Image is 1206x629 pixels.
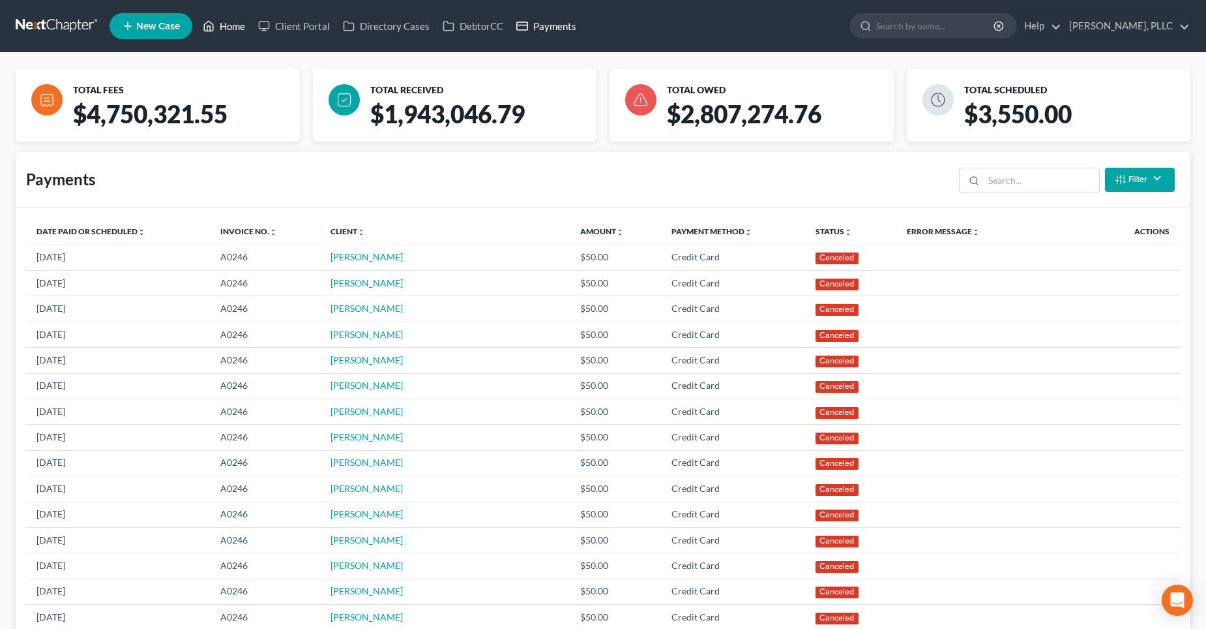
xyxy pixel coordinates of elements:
i: unfold_more [744,228,752,236]
td: Credit Card [661,502,805,527]
td: A0246 [210,348,320,373]
i: unfold_more [269,228,277,236]
a: [PERSON_NAME] [331,457,403,468]
td: [DATE] [26,348,210,373]
a: Home [196,14,252,38]
td: [DATE] [26,373,210,399]
div: Canceled [816,613,859,624]
td: $50.00 [570,373,661,399]
td: $50.00 [570,476,661,502]
a: [PERSON_NAME] [331,508,403,519]
i: unfold_more [844,228,852,236]
td: Credit Card [661,553,805,579]
td: $50.00 [570,579,661,604]
td: [DATE] [26,579,210,604]
div: Canceled [816,407,859,419]
td: [DATE] [26,476,210,502]
td: $50.00 [570,271,661,296]
th: Actions [1029,219,1180,245]
a: [PERSON_NAME] [331,303,403,314]
a: Client Portal [252,14,336,38]
td: A0246 [210,553,320,579]
td: $50.00 [570,527,661,553]
div: Canceled [816,253,859,264]
td: $50.00 [570,296,661,322]
div: Canceled [816,587,859,598]
div: Open Intercom Messenger [1162,585,1193,616]
td: [DATE] [26,553,210,579]
td: A0246 [210,271,320,296]
input: Search... [984,168,1099,193]
td: $50.00 [570,425,661,450]
td: [DATE] [26,527,210,553]
div: Canceled [816,330,859,342]
td: A0246 [210,373,320,399]
td: A0246 [210,322,320,347]
div: $4,750,321.55 [68,99,310,142]
td: [DATE] [26,399,210,424]
td: Credit Card [661,450,805,476]
td: A0246 [210,450,320,476]
td: $50.00 [570,502,661,527]
td: Credit Card [661,322,805,347]
i: unfold_more [138,228,145,236]
img: icon-check-083e517794b2d0c9857e4f635ab0b7af2d0c08d6536bacabfc8e022616abee0b.svg [329,84,360,115]
td: A0246 [210,579,320,604]
td: [DATE] [26,296,210,322]
div: $3,550.00 [959,99,1201,142]
td: $50.00 [570,399,661,424]
button: Filter [1105,168,1175,192]
img: icon-clock-d73164eb2ae29991c6cfd87df313ee0fe99a8f842979cbe5c34fb2ad7dc89896.svg [922,84,954,115]
a: Statusunfold_more [816,226,852,236]
td: A0246 [210,245,320,270]
td: A0246 [210,425,320,450]
img: icon-file-b29cf8da5eedfc489a46aaea687006073f244b5a23b9e007f89f024b0964413f.svg [31,84,63,115]
div: Canceled [816,279,859,290]
td: $50.00 [570,450,661,476]
td: $50.00 [570,322,661,347]
span: New Case [136,22,180,31]
div: TOTAL FEES [73,84,295,97]
td: Credit Card [661,425,805,450]
a: Invoice No.unfold_more [220,226,277,236]
td: [DATE] [26,271,210,296]
div: Canceled [816,458,859,470]
a: Directory Cases [336,14,436,38]
a: [PERSON_NAME] [331,431,403,442]
a: [PERSON_NAME], PLLC [1063,14,1190,38]
a: Payments [510,14,583,38]
td: Credit Card [661,579,805,604]
i: unfold_more [616,228,624,236]
a: [PERSON_NAME] [331,329,403,340]
td: [DATE] [26,322,210,347]
td: A0246 [210,476,320,502]
div: Canceled [816,510,859,521]
div: $2,807,274.76 [662,99,904,142]
td: Credit Card [661,245,805,270]
td: $50.00 [570,348,661,373]
a: [PERSON_NAME] [331,354,403,365]
td: Credit Card [661,296,805,322]
input: Search by name... [876,14,995,38]
a: Amountunfold_more [580,226,624,236]
a: [PERSON_NAME] [331,483,403,494]
a: [PERSON_NAME] [331,560,403,571]
a: [PERSON_NAME] [331,611,403,622]
td: $50.00 [570,245,661,270]
td: [DATE] [26,502,210,527]
a: [PERSON_NAME] [331,406,403,417]
a: [PERSON_NAME] [331,380,403,391]
td: A0246 [210,399,320,424]
td: A0246 [210,296,320,322]
td: Credit Card [661,348,805,373]
td: Credit Card [661,527,805,553]
a: Date Paid or Scheduledunfold_more [37,226,145,236]
td: A0246 [210,527,320,553]
div: Canceled [816,304,859,316]
div: Canceled [816,381,859,393]
td: $50.00 [570,553,661,579]
a: [PERSON_NAME] [331,277,403,288]
a: [PERSON_NAME] [331,534,403,545]
td: [DATE] [26,425,210,450]
td: Credit Card [661,271,805,296]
